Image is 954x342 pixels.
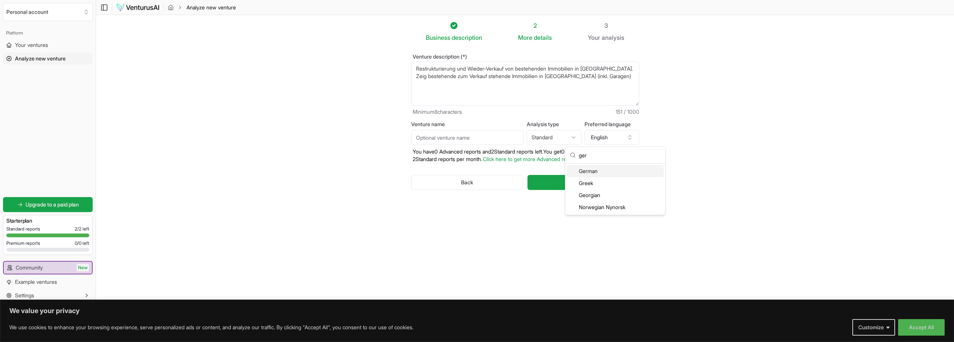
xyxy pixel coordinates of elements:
span: analysis [602,34,624,41]
h3: Starter plan [6,217,89,224]
div: 2 [518,21,552,30]
span: Business [426,33,450,42]
span: Your ventures [15,41,48,49]
label: Venture name [411,122,524,127]
span: Minimum 8 characters. [413,108,463,116]
div: 3 [588,21,624,30]
div: Platform [3,27,93,39]
img: logo [116,3,160,12]
span: 2 / 2 left [75,226,89,232]
label: Preferred language [584,122,639,127]
button: Back [411,175,523,190]
div: German [567,165,664,177]
span: Community [16,264,43,271]
button: Select an organization [3,3,93,21]
a: Example ventures [3,276,93,288]
span: Standard reports [6,226,40,232]
button: English [584,130,639,145]
span: Settings [15,292,34,299]
button: Settings [3,289,93,301]
a: CommunityNew [4,262,92,274]
span: New [77,264,89,271]
span: Analyze new venture [186,4,236,11]
span: Example ventures [15,278,57,286]
p: You have 0 Advanced reports and 2 Standard reports left. Y ou get 0 Advanced reports and 2 Standa... [411,148,639,163]
a: Your ventures [3,39,93,51]
span: Premium reports [6,240,40,246]
button: Generate [527,175,639,190]
div: Georgian [567,189,664,201]
span: description [452,34,482,41]
div: Greek [567,177,664,189]
p: We value your privacy [9,306,945,315]
textarea: Restrukturierung und Wieder-Verkauf von bestehenden Immobilien in [GEOGRAPHIC_DATA]. Zeig bestehe... [411,62,639,106]
span: 151 / 1000 [616,108,639,116]
a: Analyze new venture [3,53,93,65]
span: Analyze new venture [15,55,66,62]
label: Analysis type [527,122,581,127]
span: More [518,33,532,42]
label: Venture description (*) [411,54,639,59]
input: Optional venture name [411,130,524,145]
span: Upgrade to a paid plan [26,201,79,208]
div: Norwegian Nynorsk [567,201,664,213]
p: We use cookies to enhance your browsing experience, serve personalized ads or content, and analyz... [9,323,413,332]
button: Accept All [898,319,945,336]
a: Upgrade to a paid plan [3,197,93,212]
span: 0 / 0 left [75,240,89,246]
span: details [534,34,552,41]
input: Search language... [579,147,661,163]
span: Your [588,33,600,42]
a: Click here to get more Advanced reports. [483,156,580,162]
nav: breadcrumb [168,4,236,11]
button: Customize [852,319,895,336]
